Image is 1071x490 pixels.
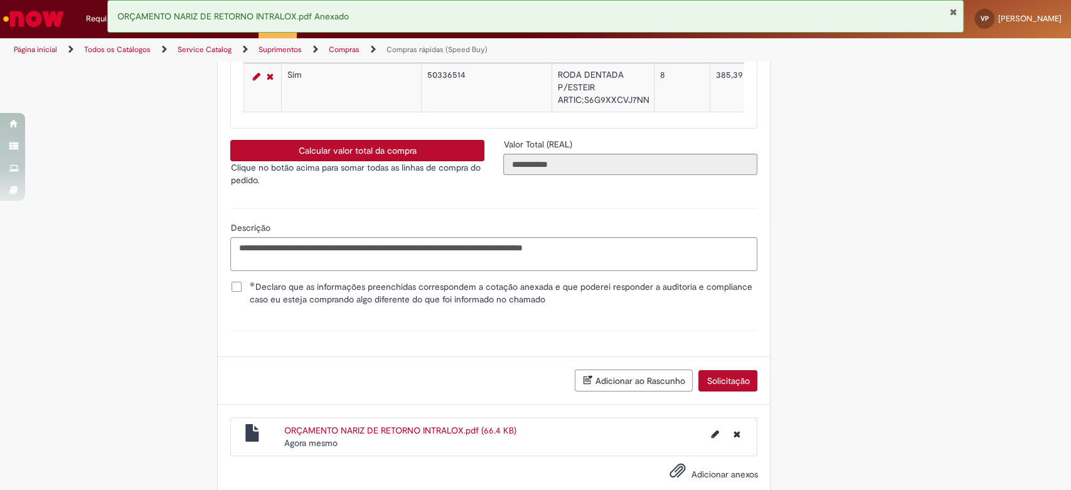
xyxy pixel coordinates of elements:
[258,45,302,55] a: Suprimentos
[386,45,488,55] a: Compras rápidas (Speed Buy)
[230,237,757,271] textarea: Descrição
[284,425,516,436] a: ORÇAMENTO NARIZ DE RETORNO INTRALOX.pdf (66.4 KB)
[666,459,688,488] button: Adicionar anexos
[86,13,130,25] span: Requisições
[14,45,57,55] a: Página inicial
[503,154,757,175] input: Valor Total (REAL)
[949,7,957,17] button: Fechar Notificação
[710,64,774,112] td: 385,39
[703,424,726,444] button: Editar nome de arquivo ORÇAMENTO NARIZ DE RETORNO INTRALOX.pdf
[9,38,705,61] ul: Trilhas de página
[84,45,151,55] a: Todos os Catálogos
[249,280,757,306] span: Declaro que as informações preenchidas correspondem a cotação anexada e que poderei responder a a...
[249,282,255,287] span: Obrigatório Preenchido
[263,69,276,84] a: Remover linha 1
[998,13,1062,24] span: [PERSON_NAME]
[725,424,747,444] button: Excluir ORÇAMENTO NARIZ DE RETORNO INTRALOX.pdf
[249,69,263,84] a: Editar Linha 1
[284,437,338,449] time: 01/10/2025 09:16:52
[117,11,349,22] span: ORÇAMENTO NARIZ DE RETORNO INTRALOX.pdf Anexado
[284,437,338,449] span: Agora mesmo
[981,14,989,23] span: VP
[698,370,757,391] button: Solicitação
[282,64,422,112] td: Sim
[178,45,232,55] a: Service Catalog
[503,139,574,150] span: Somente leitura - Valor Total (REAL)
[503,138,574,151] label: Somente leitura - Valor Total (REAL)
[691,469,757,480] span: Adicionar anexos
[654,64,710,112] td: 8
[230,140,484,161] button: Calcular valor total da compra
[230,222,272,233] span: Descrição
[422,64,552,112] td: 50336514
[575,370,693,391] button: Adicionar ao Rascunho
[1,6,66,31] img: ServiceNow
[329,45,360,55] a: Compras
[552,64,654,112] td: RODA DENTADA P/ESTEIR ARTIC;S6G9XXCVJ7NN
[230,161,484,186] p: Clique no botão acima para somar todas as linhas de compra do pedido.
